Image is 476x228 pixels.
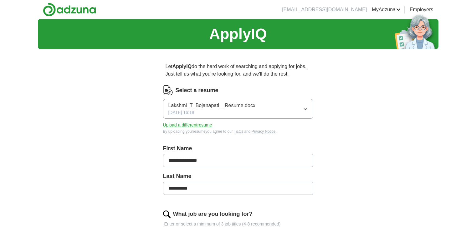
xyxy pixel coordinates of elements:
[234,129,243,134] a: T&Cs
[172,64,192,69] strong: ApplyIQ
[410,6,433,13] a: Employers
[163,99,313,119] button: Lakshmi_T_Bojanapati__Resume.docx[DATE] 16:18
[252,129,276,134] a: Privacy Notice
[43,2,96,17] img: Adzuna logo
[163,60,313,80] p: Let do the hard work of searching and applying for jobs. Just tell us what you're looking for, an...
[209,23,267,45] h1: ApplyIQ
[168,109,194,116] span: [DATE] 16:18
[163,122,212,128] button: Upload a differentresume
[372,6,401,13] a: MyAdzuna
[163,144,313,153] label: First Name
[173,210,253,218] label: What job are you looking for?
[176,86,218,95] label: Select a resume
[163,172,313,181] label: Last Name
[163,129,313,134] div: By uploading your resume you agree to our and .
[282,6,367,13] li: [EMAIL_ADDRESS][DOMAIN_NAME]
[168,102,255,109] span: Lakshmi_T_Bojanapati__Resume.docx
[163,211,171,218] img: search.png
[163,221,313,227] p: Enter or select a minimum of 3 job titles (4-8 recommended)
[163,85,173,95] img: CV Icon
